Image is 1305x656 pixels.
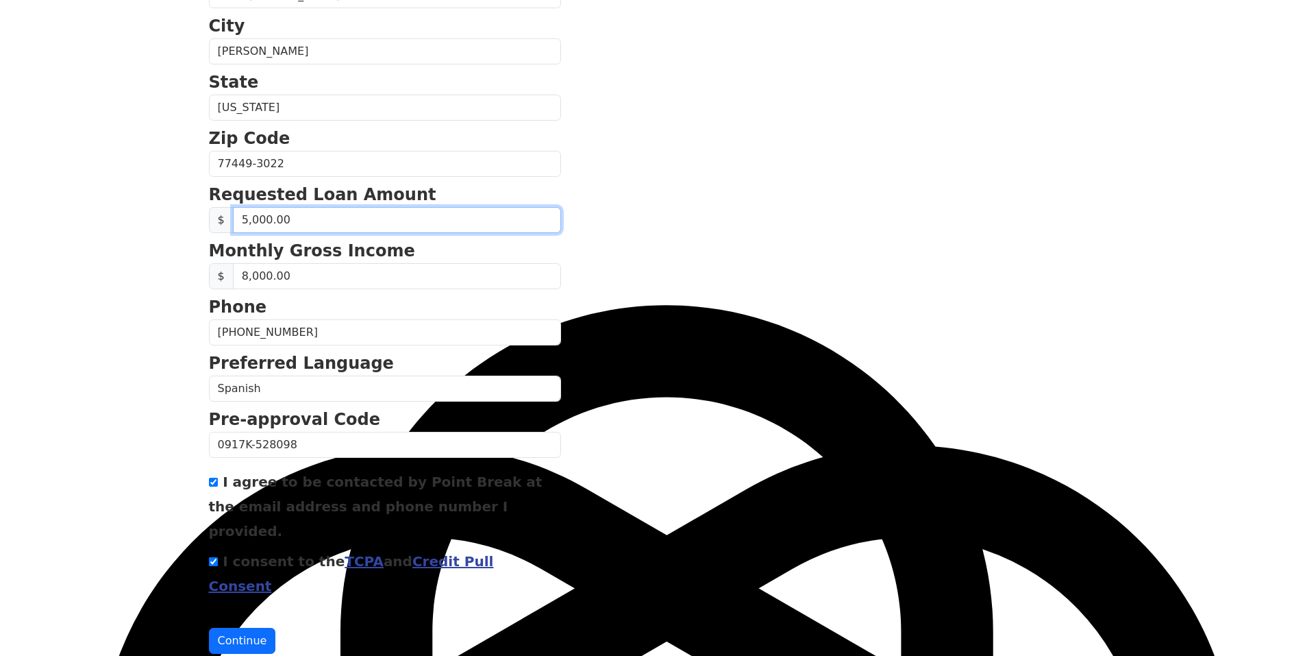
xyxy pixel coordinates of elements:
[209,185,436,204] strong: Requested Loan Amount
[209,354,394,373] strong: Preferred Language
[209,151,561,177] input: Zip Code
[209,239,561,263] p: Monthly Gross Income
[209,263,234,289] span: $
[209,628,276,654] button: Continue
[209,553,494,594] label: I consent to the and
[209,207,234,233] span: $
[233,263,561,289] input: Monthly Gross Income
[209,410,381,429] strong: Pre-approval Code
[209,432,561,458] input: Pre-approval Code
[209,38,561,64] input: City
[209,73,259,92] strong: State
[209,129,290,148] strong: Zip Code
[209,319,561,345] input: Phone
[233,207,561,233] input: 0.00
[345,553,384,570] a: TCPA
[209,16,245,36] strong: City
[209,297,267,317] strong: Phone
[209,474,543,539] label: I agree to be contacted by Point Break at the email address and phone number I provided.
